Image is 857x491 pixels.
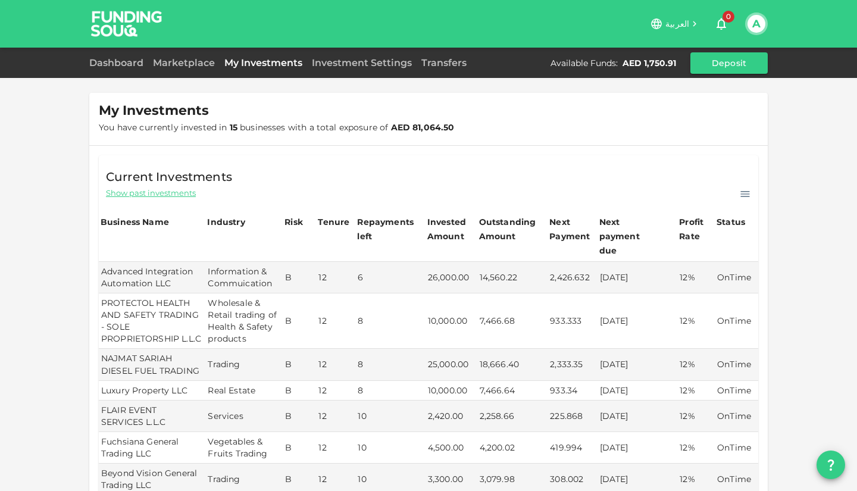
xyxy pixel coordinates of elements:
[715,401,758,432] td: OnTime
[417,57,471,68] a: Transfers
[717,215,746,229] div: Status
[677,349,715,380] td: 12%
[426,349,477,380] td: 25,000.00
[427,215,476,243] div: Invested Amount
[477,401,548,432] td: 2,258.66
[426,381,477,401] td: 10,000.00
[391,122,455,133] strong: AED 81,064.50
[598,349,678,380] td: [DATE]
[548,401,597,432] td: 225.868
[205,349,283,380] td: Trading
[357,215,417,243] div: Repayments left
[318,215,349,229] div: Tenure
[747,15,765,33] button: A
[307,57,417,68] a: Investment Settings
[89,57,148,68] a: Dashboard
[715,432,758,464] td: OnTime
[316,262,355,293] td: 12
[99,102,209,119] span: My Investments
[230,122,237,133] strong: 15
[677,432,715,464] td: 12%
[477,349,548,380] td: 18,666.40
[599,215,659,258] div: Next payment due
[207,215,245,229] div: Industry
[722,11,734,23] span: 0
[355,293,425,349] td: 8
[148,57,220,68] a: Marketplace
[283,381,316,401] td: B
[99,401,205,432] td: FLAIR EVENT SERVICES L.L.C
[355,349,425,380] td: 8
[283,262,316,293] td: B
[99,293,205,349] td: PROTECTOL HEALTH AND SAFETY TRADING - SOLE PROPRIETORSHIP L.L.C
[598,293,678,349] td: [DATE]
[205,381,283,401] td: Real Estate
[548,293,597,349] td: 933.333
[99,262,205,293] td: Advanced Integration Automation LLC
[205,401,283,432] td: Services
[549,215,595,243] div: Next Payment
[598,401,678,432] td: [DATE]
[284,215,308,229] div: Risk
[679,215,713,243] div: Profit Rate
[283,432,316,464] td: B
[677,293,715,349] td: 12%
[316,401,355,432] td: 12
[598,262,678,293] td: [DATE]
[548,432,597,464] td: 419.994
[677,262,715,293] td: 12%
[715,381,758,401] td: OnTime
[548,381,597,401] td: 933.34
[205,293,283,349] td: Wholesale & Retail trading of Health & Safety products
[715,349,758,380] td: OnTime
[817,451,845,479] button: question
[316,293,355,349] td: 12
[715,262,758,293] td: OnTime
[426,293,477,349] td: 10,000.00
[106,167,232,186] span: Current Investments
[677,381,715,401] td: 12%
[479,215,539,243] div: Outstanding Amount
[709,12,733,36] button: 0
[548,349,597,380] td: 2,333.35
[101,215,169,229] div: Business Name
[623,57,676,69] div: AED 1,750.91
[548,262,597,293] td: 2,426.632
[99,349,205,380] td: NAJMAT SARIAH DIESEL FUEL TRADING
[355,432,425,464] td: 10
[106,187,196,199] span: Show past investments
[205,262,283,293] td: Information & Commuication
[551,57,618,69] div: Available Funds :
[205,432,283,464] td: Vegetables & Fruits Trading
[99,432,205,464] td: Fuchsiana General Trading LLC
[99,381,205,401] td: Luxury Property LLC
[477,293,548,349] td: 7,466.68
[99,122,455,133] span: You have currently invested in businesses with a total exposure of
[316,381,355,401] td: 12
[426,262,477,293] td: 26,000.00
[477,381,548,401] td: 7,466.64
[598,432,678,464] td: [DATE]
[283,349,316,380] td: B
[677,401,715,432] td: 12%
[283,293,316,349] td: B
[477,432,548,464] td: 4,200.02
[690,52,768,74] button: Deposit
[426,432,477,464] td: 4,500.00
[715,293,758,349] td: OnTime
[355,401,425,432] td: 10
[355,381,425,401] td: 8
[665,18,689,29] span: العربية
[598,381,678,401] td: [DATE]
[477,262,548,293] td: 14,560.22
[316,349,355,380] td: 12
[355,262,425,293] td: 6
